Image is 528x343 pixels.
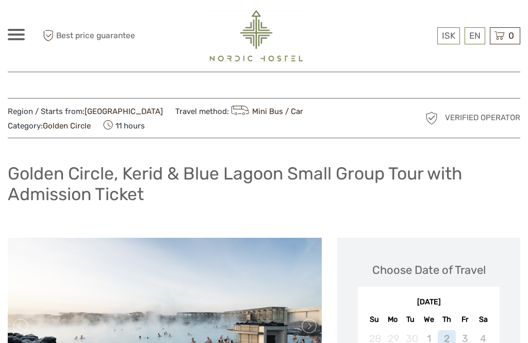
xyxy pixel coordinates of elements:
div: We [420,313,438,326]
h1: Golden Circle, Kerid & Blue Lagoon Small Group Tour with Admission Ticket [8,163,520,205]
span: Category: [8,121,91,132]
div: Th [438,313,456,326]
div: Mo [384,313,402,326]
a: Mini Bus / Car [229,107,303,116]
span: 0 [507,30,516,41]
img: 2454-61f15230-a6bf-4303-aa34-adabcbdb58c5_logo_big.png [210,10,303,61]
div: Su [365,313,383,326]
div: Choose Date of Travel [372,262,486,278]
div: [DATE] [358,297,500,308]
span: Verified Operator [445,112,520,123]
div: Sa [474,313,492,326]
div: EN [465,27,485,44]
a: Golden Circle [43,121,91,130]
img: verified_operator_grey_128.png [423,110,440,126]
span: Best price guarantee [40,27,136,44]
div: Fr [456,313,474,326]
div: Tu [402,313,420,326]
span: Travel method: [175,104,303,118]
span: Region / Starts from: [8,106,163,117]
span: ISK [442,30,455,41]
a: [GEOGRAPHIC_DATA] [85,107,163,116]
span: 11 hours [103,118,145,133]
